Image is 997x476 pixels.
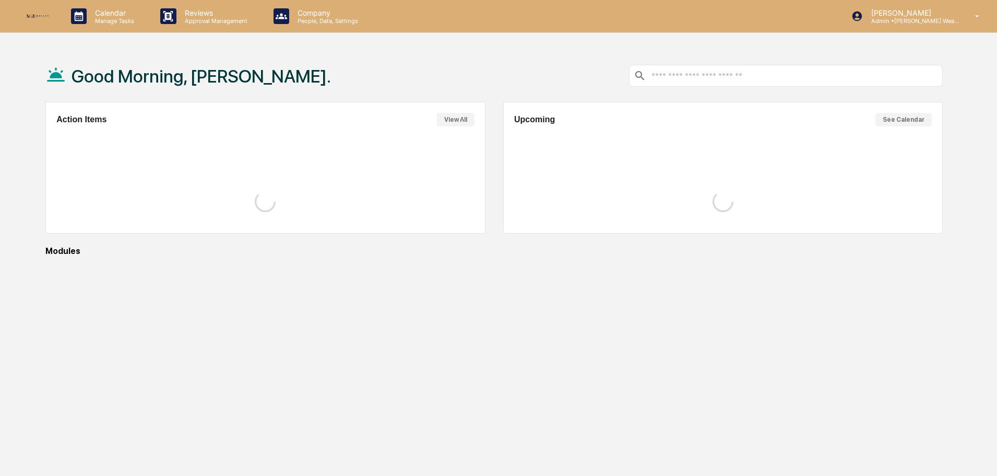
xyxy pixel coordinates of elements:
p: Manage Tasks [87,17,139,25]
p: [PERSON_NAME] [863,8,960,17]
h2: Action Items [56,115,106,124]
p: Admin • [PERSON_NAME] Wealth [863,17,960,25]
div: Modules [45,246,943,256]
p: Reviews [176,8,253,17]
p: Company [289,8,363,17]
p: People, Data, Settings [289,17,363,25]
button: See Calendar [875,113,932,126]
h1: Good Morning, [PERSON_NAME]. [72,66,331,87]
p: Approval Management [176,17,253,25]
button: View All [437,113,474,126]
p: Calendar [87,8,139,17]
h2: Upcoming [514,115,555,124]
img: logo [25,13,50,20]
